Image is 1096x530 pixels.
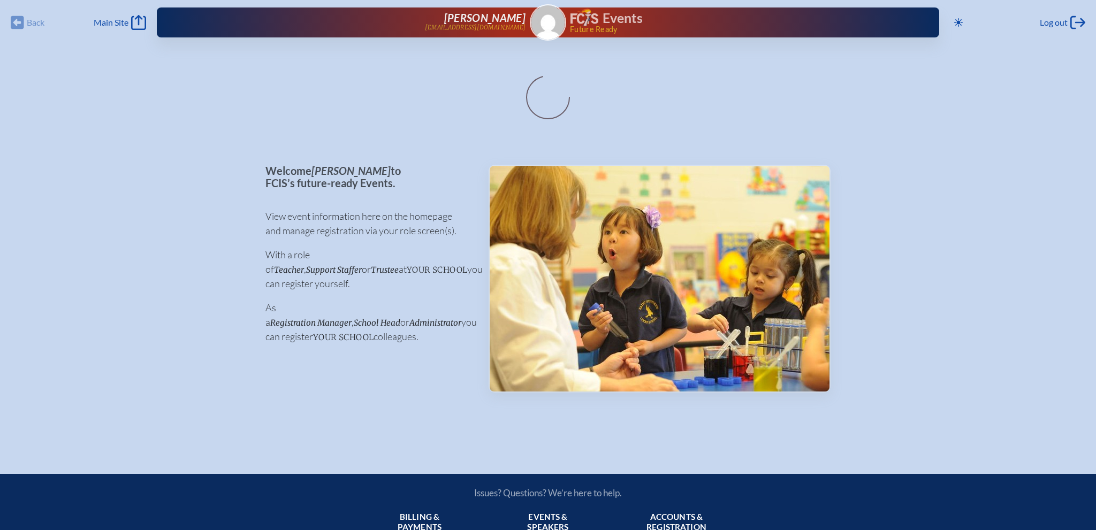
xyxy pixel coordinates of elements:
[270,318,352,328] span: Registration Manager
[191,12,526,33] a: [PERSON_NAME][EMAIL_ADDRESS][DOMAIN_NAME]
[265,165,471,189] p: Welcome to FCIS’s future-ready Events.
[265,248,471,291] p: With a role of , or at you can register yourself.
[530,4,566,41] a: Gravatar
[425,24,526,31] p: [EMAIL_ADDRESS][DOMAIN_NAME]
[265,209,471,238] p: View event information here on the homepage and manage registration via your role screen(s).
[311,164,391,177] span: [PERSON_NAME]
[531,5,565,40] img: Gravatar
[490,166,829,391] img: Events
[274,265,304,275] span: Teacher
[371,265,399,275] span: Trustee
[409,318,461,328] span: Administrator
[570,9,905,33] div: FCIS Events — Future ready
[444,11,526,24] span: [PERSON_NAME]
[306,265,362,275] span: Support Staffer
[94,17,128,28] span: Main Site
[313,332,374,342] span: your school
[360,487,736,498] p: Issues? Questions? We’re here to help.
[94,15,146,30] a: Main Site
[354,318,400,328] span: School Head
[265,301,471,344] p: As a , or you can register colleagues.
[407,265,467,275] span: your school
[1040,17,1068,28] span: Log out
[570,26,905,33] span: Future Ready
